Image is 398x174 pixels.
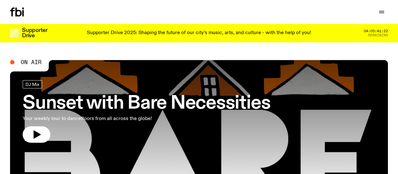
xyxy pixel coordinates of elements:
a: DJ Mix [23,80,42,88]
h3: Supporter Drive [22,28,47,39]
h3: Sunset with Bare Necessities [23,95,270,112]
span: On Air [21,59,42,65]
p: Your weekly tour to dancefloors from all across the globe! [23,115,184,123]
span: 04:05:41:22 [364,29,388,33]
span: DJ Mix [25,82,39,87]
p: Supporter Drive 2025: Shaping the future of our city’s music, arts, and culture - with the help o... [87,30,311,36]
a: Sunset with Bare NecessitiesYour weekly tour to dancefloors from all across the globe! [23,80,270,143]
span: Remaining [368,33,388,37]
